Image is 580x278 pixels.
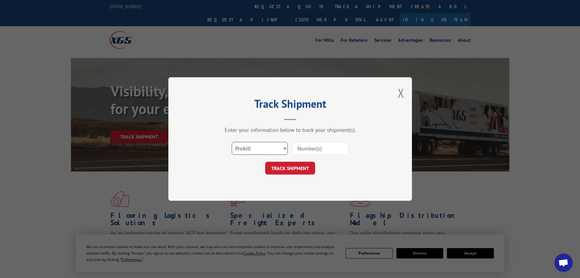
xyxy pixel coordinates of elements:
[554,254,573,272] div: Open chat
[265,162,315,175] button: TRACK SHIPMENT
[199,99,381,111] h2: Track Shipment
[398,85,404,101] button: Close modal
[199,126,381,133] div: Enter your information below to track your shipment(s).
[292,142,348,155] input: Number(s)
